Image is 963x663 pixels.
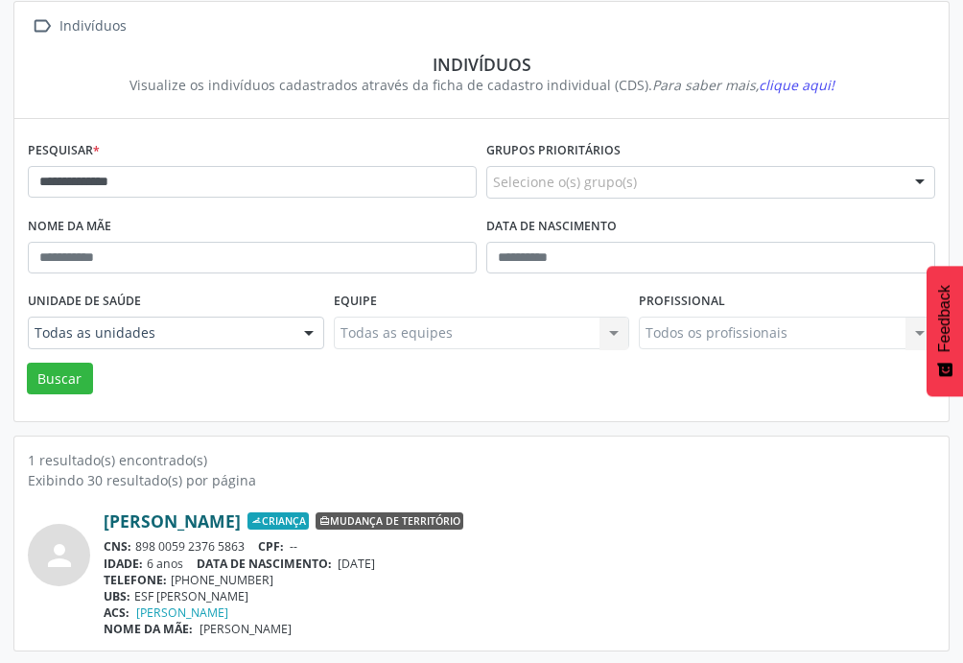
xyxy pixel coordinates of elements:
[42,538,77,573] i: person
[27,363,93,395] button: Buscar
[639,287,725,317] label: Profissional
[104,538,935,555] div: 898 0059 2376 5863
[338,556,375,572] span: [DATE]
[104,572,167,588] span: TELEFONE:
[316,512,463,530] span: Mudança de território
[652,76,834,94] i: Para saber mais,
[28,212,111,242] label: Nome da mãe
[104,556,935,572] div: 6 anos
[486,136,621,166] label: Grupos prioritários
[35,323,285,343] span: Todas as unidades
[290,538,297,555] span: --
[28,470,935,490] div: Exibindo 30 resultado(s) por página
[28,12,56,40] i: 
[927,266,963,396] button: Feedback - Mostrar pesquisa
[334,287,377,317] label: Equipe
[136,604,228,621] a: [PERSON_NAME]
[759,76,834,94] span: clique aqui!
[104,621,193,637] span: NOME DA MÃE:
[104,510,241,532] a: [PERSON_NAME]
[28,287,141,317] label: Unidade de saúde
[56,12,129,40] div: Indivíduos
[104,538,131,555] span: CNS:
[104,588,935,604] div: ESF [PERSON_NAME]
[104,588,130,604] span: UBS:
[28,136,100,166] label: Pesquisar
[104,604,129,621] span: ACS:
[197,556,332,572] span: DATA DE NASCIMENTO:
[936,285,953,352] span: Feedback
[200,621,292,637] span: [PERSON_NAME]
[493,172,637,192] span: Selecione o(s) grupo(s)
[28,450,935,470] div: 1 resultado(s) encontrado(s)
[104,556,143,572] span: IDADE:
[258,538,284,555] span: CPF:
[104,572,935,588] div: [PHONE_NUMBER]
[247,512,309,530] span: Criança
[28,12,129,40] a:  Indivíduos
[486,212,617,242] label: Data de nascimento
[41,75,922,95] div: Visualize os indivíduos cadastrados através da ficha de cadastro individual (CDS).
[41,54,922,75] div: Indivíduos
